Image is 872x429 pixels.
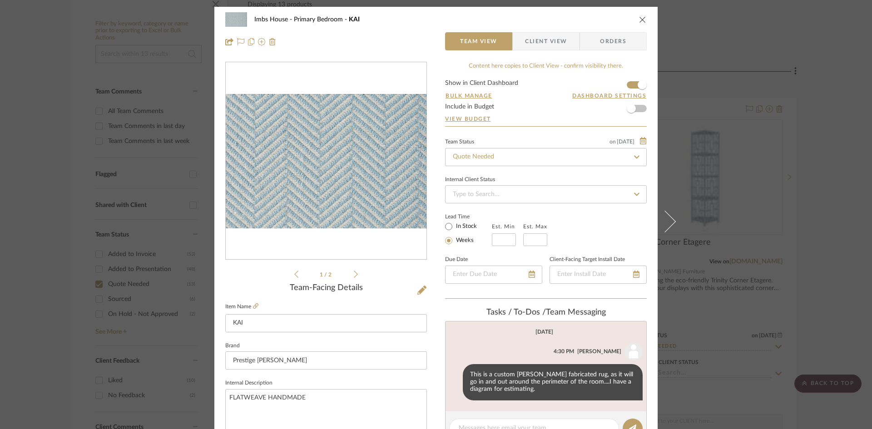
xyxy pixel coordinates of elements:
input: Enter Brand [225,351,427,370]
label: Weeks [454,237,474,245]
img: b5938a3d-5387-48ef-805f-115629e6e21d_436x436.jpg [226,94,426,228]
span: on [609,139,616,144]
span: [DATE] [616,138,635,145]
button: Dashboard Settings [572,92,647,100]
div: Team-Facing Details [225,283,427,293]
div: Internal Client Status [445,178,495,182]
mat-radio-group: Select item type [445,221,492,246]
div: Content here copies to Client View - confirm visibility there. [445,62,647,71]
span: Client View [525,32,567,50]
span: Imbs House [254,16,294,23]
div: [PERSON_NAME] [577,347,621,355]
label: Est. Min [492,223,515,230]
label: Est. Max [523,223,547,230]
span: Primary Bedroom [294,16,349,23]
span: Team View [460,32,497,50]
label: Internal Description [225,381,272,385]
div: Team Status [445,140,474,144]
input: Type to Search… [445,148,647,166]
input: Type to Search… [445,185,647,203]
img: user_avatar.png [624,342,643,360]
input: Enter Install Date [550,266,647,284]
button: close [639,15,647,24]
label: Item Name [225,303,258,311]
button: Bulk Manage [445,92,493,100]
img: b5938a3d-5387-48ef-805f-115629e6e21d_48x40.jpg [225,10,247,29]
input: Enter Item Name [225,314,427,332]
span: KAI [349,16,360,23]
span: Tasks / To-Dos / [486,308,546,316]
label: Due Date [445,257,468,262]
label: In Stock [454,222,477,231]
label: Client-Facing Target Install Date [550,257,625,262]
img: Remove from project [269,38,276,45]
label: Lead Time [445,212,492,221]
div: 4:30 PM [554,347,574,355]
div: This is a custom [PERSON_NAME] fabricated rug, as it will go in and out around the perimeter of t... [463,364,643,400]
span: 2 [328,272,333,277]
span: / [324,272,328,277]
div: 0 [226,94,426,228]
div: [DATE] [535,329,553,335]
span: 1 [320,272,324,277]
div: team Messaging [445,308,647,318]
label: Brand [225,344,240,348]
span: Orders [590,32,636,50]
input: Enter Due Date [445,266,542,284]
a: View Budget [445,115,647,123]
